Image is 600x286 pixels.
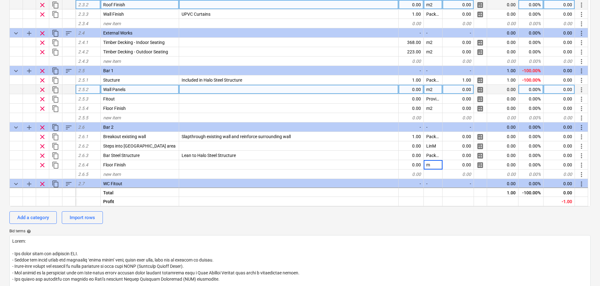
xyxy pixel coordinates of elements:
[78,87,88,92] span: 2.5.2
[399,113,424,122] div: 0.00
[103,143,176,148] span: Steps into BOH area
[399,9,424,19] div: 1.00
[52,95,59,103] span: Duplicate row
[399,104,424,113] div: 0.00
[52,48,59,56] span: Duplicate row
[39,152,46,159] span: Remove row
[103,134,146,139] span: Breakout existing wall
[424,38,443,47] div: m2
[101,187,179,197] div: Total
[476,86,484,94] span: Manage detailed breakdown for the row
[578,180,585,188] span: More actions
[182,12,210,17] span: UPVC Curtains
[39,95,46,103] span: Remove row
[399,141,424,151] div: 0.00
[103,78,120,83] span: Stucture
[544,19,575,28] div: 0.00
[518,160,544,170] div: 0.00%
[544,94,575,104] div: 0.00
[487,9,518,19] div: 0.00
[12,180,20,188] span: Collapse category
[39,48,46,56] span: Remove row
[518,38,544,47] div: 0.00%
[39,39,46,46] span: Remove row
[476,143,484,150] span: Manage detailed breakdown for the row
[78,143,88,148] span: 2.6.2
[52,30,59,37] span: Duplicate category
[518,75,544,85] div: -100.00%
[443,151,474,160] div: 0.00
[399,28,424,38] div: -
[39,11,46,18] span: Remove row
[544,132,575,141] div: 0.00
[578,152,585,159] span: More actions
[52,86,59,94] span: Duplicate row
[544,38,575,47] div: 0.00
[544,66,575,75] div: 0.00
[544,160,575,170] div: 0.00
[39,143,46,150] span: Remove row
[476,11,484,18] span: Manage detailed breakdown for the row
[78,96,88,101] span: 2.5.3
[103,59,121,64] span: new item
[399,57,424,66] div: 0.00
[25,30,33,37] span: Add sub category to row
[78,181,84,186] span: 2.7
[25,67,33,75] span: Add sub category to row
[443,38,474,47] div: 0.00
[443,47,474,57] div: 0.00
[52,143,59,150] span: Duplicate row
[476,1,484,9] span: Manage detailed breakdown for the row
[544,170,575,179] div: 0.00
[487,187,518,197] div: 1.00
[578,1,585,9] span: More actions
[518,94,544,104] div: 0.00%
[443,132,474,141] div: 0.00
[476,133,484,141] span: Manage detailed breakdown for the row
[103,153,140,158] span: Bar Steel Structure
[399,66,424,75] div: -
[399,170,424,179] div: 0.00
[103,181,122,186] span: WC Fitout
[39,30,46,37] span: Remove row
[487,132,518,141] div: 0.00
[39,86,46,94] span: Remove row
[487,170,518,179] div: 0.00
[103,68,114,73] span: Bar 1
[443,104,474,113] div: 0.00
[78,134,88,139] span: 2.6.1
[103,115,121,120] span: new item
[544,122,575,132] div: 0.00
[544,113,575,122] div: 0.00
[65,180,72,188] span: Sort rows within category
[443,141,474,151] div: 0.00
[25,180,33,188] span: Add sub category to row
[78,162,88,167] span: 2.6.4
[578,105,585,112] span: More actions
[487,151,518,160] div: 0.00
[518,9,544,19] div: 0.00%
[578,124,585,131] span: More actions
[399,75,424,85] div: 1.00
[39,124,46,131] span: Remove row
[103,172,121,177] span: new item
[544,47,575,57] div: 0.00
[424,66,443,75] div: -
[578,77,585,84] span: More actions
[487,57,518,66] div: 0.00
[518,132,544,141] div: 0.00%
[78,153,88,158] span: 2.6.3
[578,86,585,94] span: More actions
[78,49,88,54] span: 2.4.2
[52,133,59,141] span: Duplicate row
[569,256,600,286] iframe: Chat Widget
[518,85,544,94] div: 0.00%
[544,9,575,19] div: 0.00
[443,170,474,179] div: 0.00
[518,141,544,151] div: 0.00%
[39,105,46,112] span: Remove row
[399,38,424,47] div: 368.00
[443,85,474,94] div: 0.00
[12,124,20,131] span: Collapse category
